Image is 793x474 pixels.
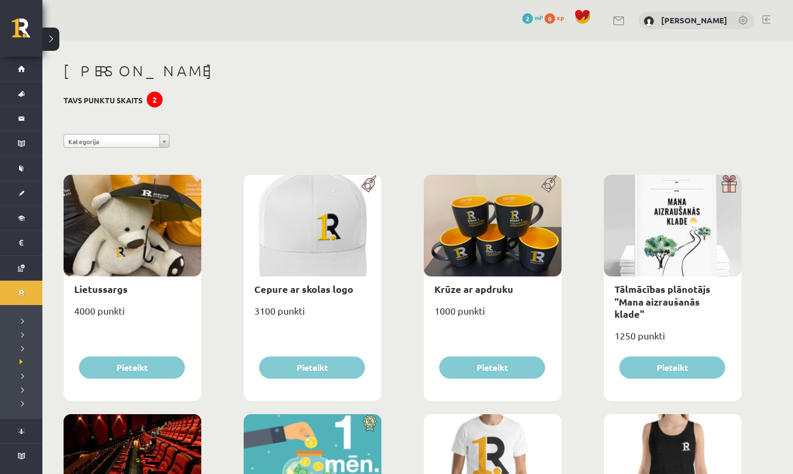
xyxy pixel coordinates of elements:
[64,134,170,148] a: Kategorija
[68,135,155,148] span: Kategorija
[64,96,142,105] h3: Tavs punktu skaits
[74,283,128,295] a: Lietussargs
[644,16,654,26] img: Patriks Pīrs
[254,283,353,295] a: Cepure ar skolas logo
[424,302,562,328] div: 1000 punkti
[64,302,201,328] div: 4000 punkti
[545,13,569,22] a: 0 xp
[64,62,742,80] h1: [PERSON_NAME]
[12,19,42,45] a: Rīgas 1. Tālmācības vidusskola
[259,356,365,379] button: Pieteikt
[545,13,555,24] span: 0
[718,175,742,193] img: Dāvana ar pārsteigumu
[619,356,725,379] button: Pieteikt
[244,302,381,328] div: 3100 punkti
[439,356,545,379] button: Pieteikt
[522,13,533,24] span: 2
[358,414,381,432] img: Atlaide
[534,13,543,22] span: mP
[147,92,163,108] div: 2
[79,356,185,379] button: Pieteikt
[358,175,381,193] img: Populāra prece
[604,327,742,353] div: 1250 punkti
[434,283,513,295] a: Krūze ar apdruku
[538,175,562,193] img: Populāra prece
[557,13,564,22] span: xp
[614,283,710,320] a: Tālmācības plānotājs "Mana aizraušanās klade"
[522,13,543,22] a: 2 mP
[661,15,727,25] a: [PERSON_NAME]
